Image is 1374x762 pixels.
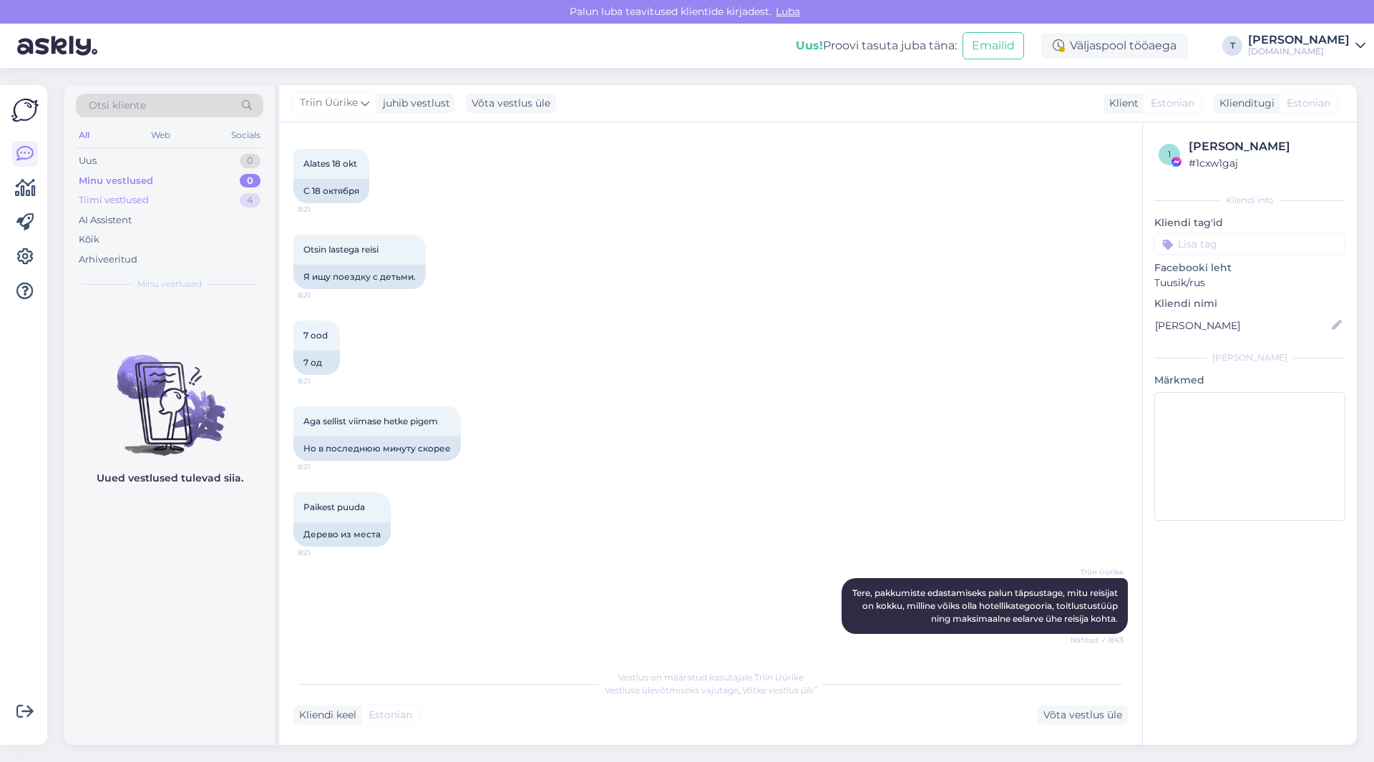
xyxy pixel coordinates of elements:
[300,95,358,111] span: Triin Üürike
[298,461,351,472] span: 8:21
[293,522,391,547] div: Дерево из места
[298,290,351,301] span: 8:21
[293,708,356,723] div: Kliendi keel
[79,253,137,267] div: Arhiveeritud
[369,708,412,723] span: Estonian
[293,436,461,461] div: Но в последнюю минуту скорее
[303,330,328,341] span: 7 ood
[303,244,379,255] span: Otsin lastega reisi
[1154,233,1345,255] input: Lisa tag
[1155,318,1329,333] input: Lisa nimi
[1070,567,1124,577] span: Triin Üürike
[1154,215,1345,230] p: Kliendi tag'id
[79,213,132,228] div: AI Assistent
[618,672,804,683] span: Vestlus on määratud kasutajale Triin Üürike
[79,174,153,188] div: Minu vestlused
[76,126,92,145] div: All
[1154,373,1345,388] p: Märkmed
[1041,33,1188,59] div: Väljaspool tööaega
[377,96,450,111] div: juhib vestlust
[240,193,260,207] div: 4
[1189,155,1341,171] div: # 1cxw1gaj
[137,278,202,290] span: Minu vestlused
[303,158,357,169] span: Alates 18 okt
[79,193,149,207] div: Tiimi vestlused
[852,587,1120,624] span: Tere, pakkumiste edastamiseks palun täpsustage, mitu reisijat on kokku, milline võiks olla hotell...
[148,126,173,145] div: Web
[1151,96,1194,111] span: Estonian
[796,37,957,54] div: Proovi tasuta juba täna:
[1154,260,1345,275] p: Facebooki leht
[293,351,340,375] div: 7 од
[89,98,146,113] span: Otsi kliente
[303,416,438,426] span: Aga sellist viimase hetke pigem
[1168,149,1171,160] span: 1
[1154,296,1345,311] p: Kliendi nimi
[1038,705,1128,725] div: Võta vestlus üle
[1154,275,1345,290] p: Tuusik/rus
[963,32,1024,59] button: Emailid
[79,154,97,168] div: Uus
[298,547,351,558] span: 8:21
[466,94,556,113] div: Võta vestlus üle
[1154,351,1345,364] div: [PERSON_NAME]
[605,685,817,695] span: Vestluse ülevõtmiseks vajutage
[293,179,369,203] div: С 18 октября
[1248,34,1350,46] div: [PERSON_NAME]
[240,174,260,188] div: 0
[228,126,263,145] div: Socials
[79,233,99,247] div: Kõik
[1248,34,1365,57] a: [PERSON_NAME][DOMAIN_NAME]
[1222,36,1242,56] div: T
[293,265,426,289] div: Я ищу поездку с детьми.
[1070,635,1124,645] span: Nähtud ✓ 8:43
[796,39,823,52] b: Uus!
[739,685,817,695] i: „Võtke vestlus üle”
[303,502,365,512] span: Paikest puuda
[298,376,351,386] span: 8:21
[771,5,804,18] span: Luba
[1189,138,1341,155] div: [PERSON_NAME]
[11,97,39,124] img: Askly Logo
[1154,194,1345,207] div: Kliendi info
[1103,96,1139,111] div: Klient
[1214,96,1275,111] div: Klienditugi
[1287,96,1330,111] span: Estonian
[1248,46,1350,57] div: [DOMAIN_NAME]
[97,471,243,486] p: Uued vestlused tulevad siia.
[64,329,275,458] img: No chats
[298,204,351,215] span: 8:21
[240,154,260,168] div: 0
